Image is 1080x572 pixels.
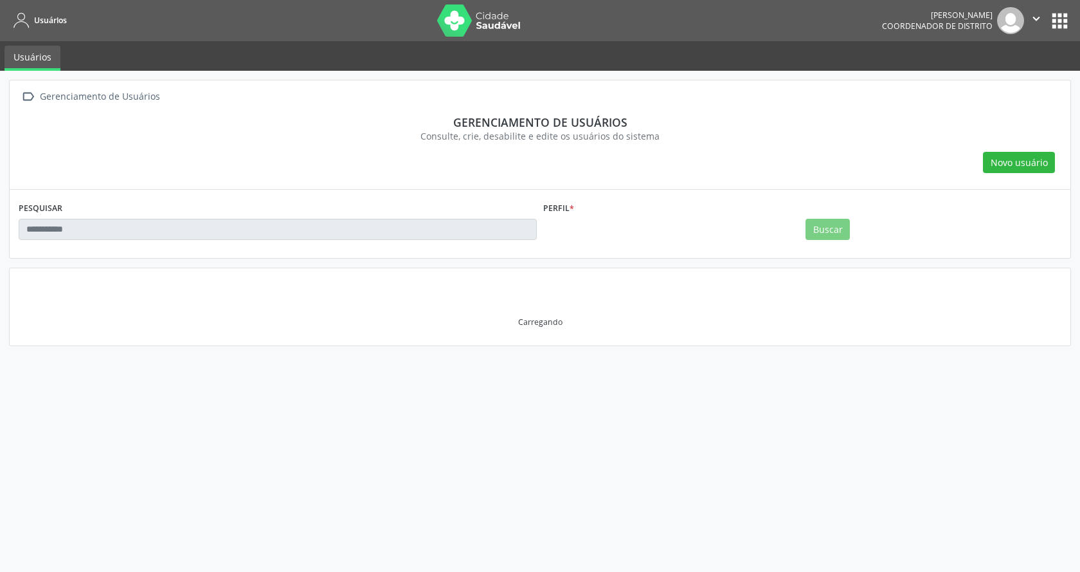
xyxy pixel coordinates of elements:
[4,46,60,71] a: Usuários
[1048,10,1071,32] button: apps
[543,199,574,219] label: Perfil
[806,219,850,241] button: Buscar
[997,7,1024,34] img: img
[19,88,162,106] a:  Gerenciamento de Usuários
[28,115,1052,129] div: Gerenciamento de usuários
[518,317,562,328] div: Carregando
[19,199,62,219] label: PESQUISAR
[34,15,67,26] span: Usuários
[983,152,1055,174] button: Novo usuário
[37,88,162,106] div: Gerenciamento de Usuários
[882,21,993,32] span: Coordenador de Distrito
[28,129,1052,143] div: Consulte, crie, desabilite e edite os usuários do sistema
[1029,12,1043,26] i: 
[1024,7,1048,34] button: 
[9,10,67,31] a: Usuários
[991,156,1048,169] span: Novo usuário
[19,88,37,106] i: 
[882,10,993,21] div: [PERSON_NAME]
